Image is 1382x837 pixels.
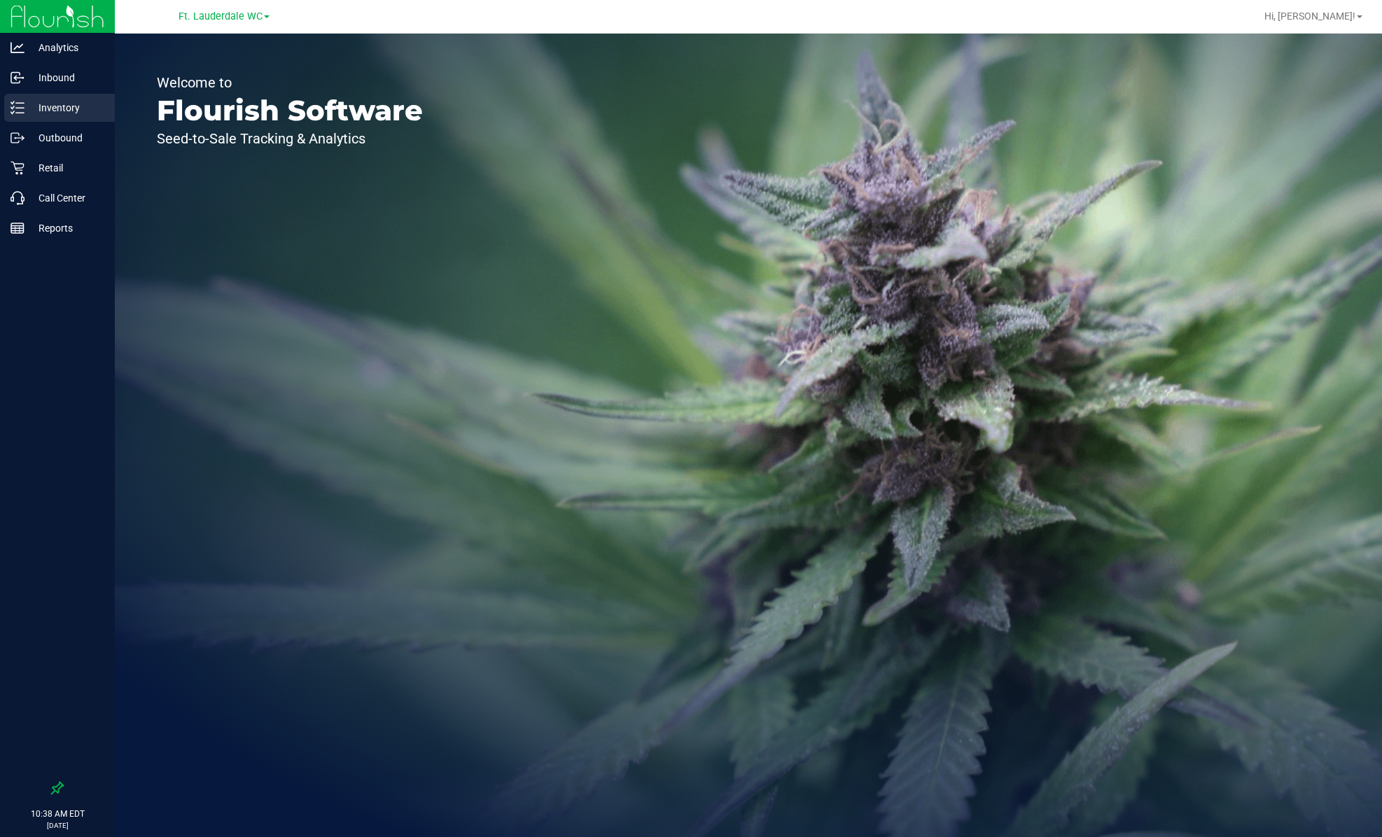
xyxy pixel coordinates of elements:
[157,76,423,90] p: Welcome to
[157,132,423,146] p: Seed-to-Sale Tracking & Analytics
[1264,10,1355,22] span: Hi, [PERSON_NAME]!
[179,10,263,22] span: Ft. Lauderdale WC
[25,190,109,206] p: Call Center
[25,220,109,237] p: Reports
[11,191,25,205] inline-svg: Call Center
[11,41,25,55] inline-svg: Analytics
[25,99,109,116] p: Inventory
[50,781,64,795] label: Pin the sidebar to full width on large screens
[6,820,109,831] p: [DATE]
[11,131,25,145] inline-svg: Outbound
[25,160,109,176] p: Retail
[157,97,423,125] p: Flourish Software
[11,221,25,235] inline-svg: Reports
[25,129,109,146] p: Outbound
[11,71,25,85] inline-svg: Inbound
[6,808,109,820] p: 10:38 AM EDT
[25,39,109,56] p: Analytics
[25,69,109,86] p: Inbound
[11,161,25,175] inline-svg: Retail
[11,101,25,115] inline-svg: Inventory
